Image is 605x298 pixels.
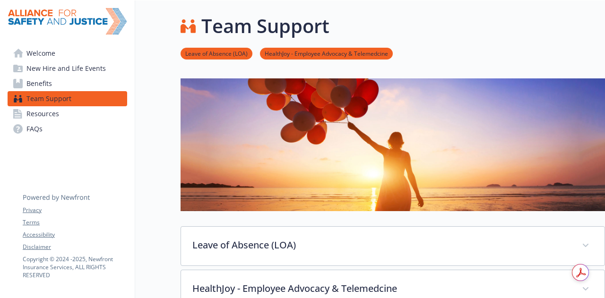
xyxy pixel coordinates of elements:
[26,91,71,106] span: Team Support
[26,61,106,76] span: New Hire and Life Events
[8,46,127,61] a: Welcome
[26,46,55,61] span: Welcome
[26,106,59,121] span: Resources
[23,230,127,239] a: Accessibility
[181,78,605,211] img: team support page banner
[260,49,393,58] a: HealthJoy - Employee Advocacy & Telemedcine
[23,206,127,214] a: Privacy
[192,238,570,252] p: Leave of Absence (LOA)
[8,61,127,76] a: New Hire and Life Events
[8,106,127,121] a: Resources
[192,281,570,296] p: HealthJoy - Employee Advocacy & Telemedcine
[201,12,329,40] h1: Team Support
[8,76,127,91] a: Benefits
[8,121,127,136] a: FAQs
[181,49,252,58] a: Leave of Absence (LOA)
[8,91,127,106] a: Team Support
[26,76,52,91] span: Benefits
[23,218,127,227] a: Terms
[23,255,127,279] p: Copyright © 2024 - 2025 , Newfront Insurance Services, ALL RIGHTS RESERVED
[181,227,605,265] div: Leave of Absence (LOA)
[26,121,43,136] span: FAQs
[23,243,127,251] a: Disclaimer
